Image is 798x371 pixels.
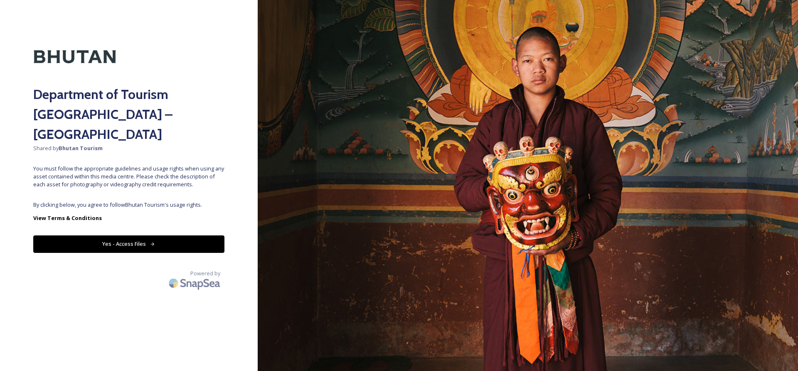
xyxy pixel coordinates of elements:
strong: View Terms & Conditions [33,214,102,222]
h2: Department of Tourism [GEOGRAPHIC_DATA] – [GEOGRAPHIC_DATA] [33,84,224,144]
span: By clicking below, you agree to follow Bhutan Tourism 's usage rights. [33,201,224,209]
span: Powered by [190,270,220,277]
span: You must follow the appropriate guidelines and usage rights when using any asset contained within... [33,165,224,189]
img: Kingdom-of-Bhutan-Logo.png [33,33,116,80]
span: Shared by [33,144,224,152]
button: Yes - Access Files [33,235,224,252]
a: View Terms & Conditions [33,213,224,223]
img: SnapSea Logo [166,273,224,293]
strong: Bhutan Tourism [59,144,103,152]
